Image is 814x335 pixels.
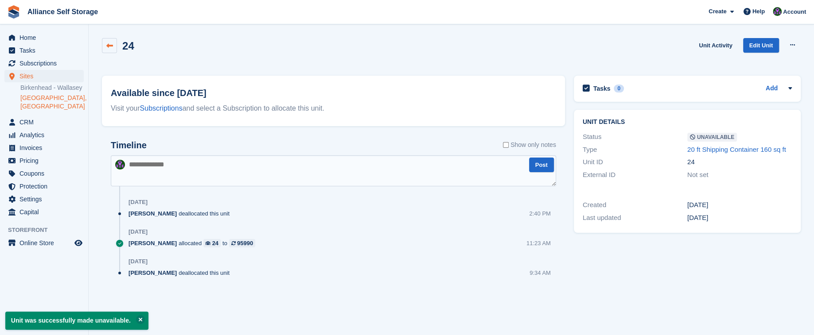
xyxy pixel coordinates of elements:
div: [DATE] [129,228,148,235]
span: Analytics [19,129,73,141]
img: Romilly Norton [773,7,782,16]
div: 11:23 AM [526,239,551,247]
h2: Tasks [593,85,611,92]
span: Settings [19,193,73,205]
a: Add [766,84,778,94]
a: menu [4,167,84,180]
a: Edit Unit [743,38,779,53]
a: menu [4,44,84,57]
span: Home [19,31,73,44]
a: menu [4,180,84,193]
span: Account [783,8,806,16]
div: [DATE] [687,213,792,223]
a: Unit Activity [695,38,736,53]
a: menu [4,57,84,69]
a: 20 ft Shipping Container 160 sq ft [687,146,786,153]
h2: 24 [122,40,134,52]
span: Coupons [19,167,73,180]
span: Create [709,7,726,16]
a: menu [4,116,84,128]
h2: Timeline [111,140,147,150]
span: Invoices [19,142,73,154]
span: Protection [19,180,73,193]
div: allocated to [129,239,260,247]
a: menu [4,237,84,249]
div: Last updated [583,213,687,223]
div: Created [583,200,687,210]
div: Visit your and select a Subscription to allocate this unit. [111,103,556,114]
p: Unit was successfully made unavailable. [5,312,148,330]
h2: Unit details [583,119,792,126]
input: Show only notes [503,140,509,150]
span: [PERSON_NAME] [129,209,177,218]
div: Status [583,132,687,142]
img: Romilly Norton [115,160,125,169]
div: 2:40 PM [529,209,550,218]
div: deallocated this unit [129,269,234,277]
span: Capital [19,206,73,218]
a: menu [4,193,84,205]
a: Birkenhead - Wallasey [20,84,84,92]
a: 95990 [229,239,255,247]
div: Unit ID [583,157,687,167]
a: menu [4,154,84,167]
span: Pricing [19,154,73,167]
div: External ID [583,170,687,180]
div: [DATE] [129,199,148,206]
span: Sites [19,70,73,82]
div: 9:34 AM [530,269,551,277]
span: [PERSON_NAME] [129,239,177,247]
div: Not set [687,170,792,180]
span: Storefront [8,226,88,235]
div: deallocated this unit [129,209,234,218]
span: Tasks [19,44,73,57]
h2: Available since [DATE] [111,86,556,100]
a: Subscriptions [140,104,183,112]
span: Unavailable [687,133,737,142]
span: [PERSON_NAME] [129,269,177,277]
a: menu [4,206,84,218]
a: menu [4,70,84,82]
a: [GEOGRAPHIC_DATA], [GEOGRAPHIC_DATA] [20,94,84,111]
label: Show only notes [503,140,556,150]
div: [DATE] [129,258,148,265]
div: 24 [212,239,218,247]
div: 95990 [237,239,253,247]
a: menu [4,129,84,141]
div: 24 [687,157,792,167]
a: Alliance Self Storage [24,4,101,19]
span: Subscriptions [19,57,73,69]
a: menu [4,31,84,44]
div: 0 [614,85,624,92]
a: menu [4,142,84,154]
span: Help [752,7,765,16]
button: Post [529,158,554,172]
div: Type [583,145,687,155]
a: 24 [203,239,221,247]
span: CRM [19,116,73,128]
img: stora-icon-8386f47178a22dfd0bd8f6a31ec36ba5ce8667c1dd55bd0f319d3a0aa187defe.svg [7,5,20,19]
div: [DATE] [687,200,792,210]
span: Online Store [19,237,73,249]
a: Preview store [73,238,84,248]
